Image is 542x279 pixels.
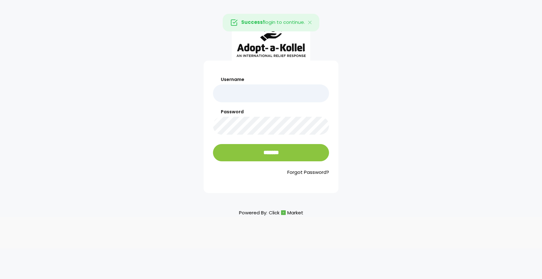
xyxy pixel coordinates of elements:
[269,208,303,217] a: ClickMarket
[301,14,319,31] button: Close
[213,169,329,176] a: Forgot Password?
[213,76,329,83] label: Username
[213,109,329,115] label: Password
[239,208,303,217] p: Powered By:
[281,210,286,215] img: cm_icon.png
[223,14,319,31] div: login to continue.
[232,15,310,61] img: aak_logo_sm.jpeg
[241,19,264,26] strong: Success!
